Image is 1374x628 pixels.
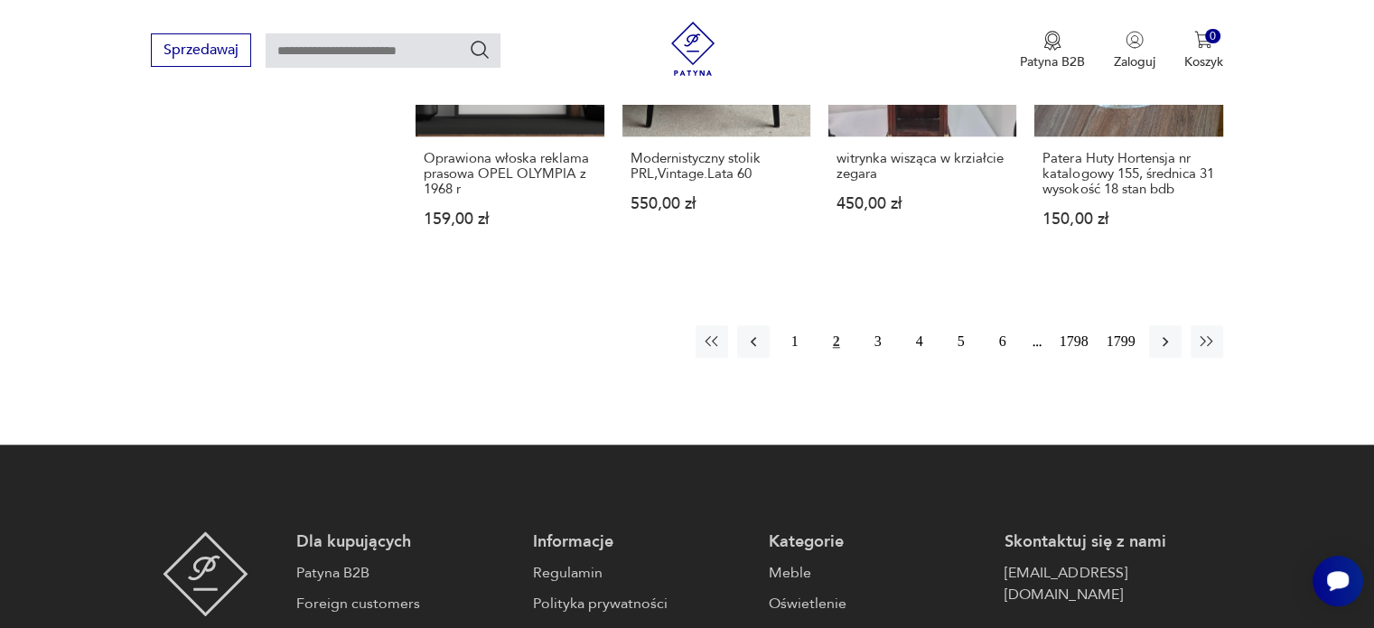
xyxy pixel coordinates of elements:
[533,593,751,614] a: Polityka prywatności
[1184,53,1223,70] p: Koszyk
[533,562,751,584] a: Regulamin
[862,325,894,358] button: 3
[1184,31,1223,70] button: 0Koszyk
[151,45,251,58] a: Sprzedawaj
[424,151,595,197] h3: Oprawiona włoska reklama prasowa OPEL OLYMPIA z 1968 r
[631,151,802,182] h3: Modernistyczny stolik PRL,Vintage.Lata 60
[769,593,986,614] a: Oświetlenie
[779,325,811,358] button: 1
[1043,31,1061,51] img: Ikona medalu
[1020,31,1085,70] button: Patyna B2B
[1020,31,1085,70] a: Ikona medaluPatyna B2B
[837,151,1008,182] h3: witrynka wisząca w krziałcie zegara
[769,562,986,584] a: Meble
[1205,29,1220,44] div: 0
[986,325,1019,358] button: 6
[1055,325,1093,358] button: 1798
[769,531,986,553] p: Kategorie
[945,325,977,358] button: 5
[1042,211,1214,227] p: 150,00 zł
[820,325,853,358] button: 2
[1005,562,1222,605] a: [EMAIL_ADDRESS][DOMAIN_NAME]
[469,39,491,61] button: Szukaj
[1102,325,1140,358] button: 1799
[1020,53,1085,70] p: Patyna B2B
[296,593,514,614] a: Foreign customers
[424,211,595,227] p: 159,00 zł
[1194,31,1212,49] img: Ikona koszyka
[163,531,248,616] img: Patyna - sklep z meblami i dekoracjami vintage
[1005,531,1222,553] p: Skontaktuj się z nami
[533,531,751,553] p: Informacje
[1313,556,1363,606] iframe: Smartsupp widget button
[666,22,720,76] img: Patyna - sklep z meblami i dekoracjami vintage
[1114,31,1155,70] button: Zaloguj
[296,562,514,584] a: Patyna B2B
[1042,151,1214,197] h3: Patera Huty Hortensja nr katalogowy 155, średnica 31 wysokość 18 stan bdb
[837,196,1008,211] p: 450,00 zł
[1126,31,1144,49] img: Ikonka użytkownika
[151,33,251,67] button: Sprzedawaj
[296,531,514,553] p: Dla kupujących
[631,196,802,211] p: 550,00 zł
[1114,53,1155,70] p: Zaloguj
[903,325,936,358] button: 4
